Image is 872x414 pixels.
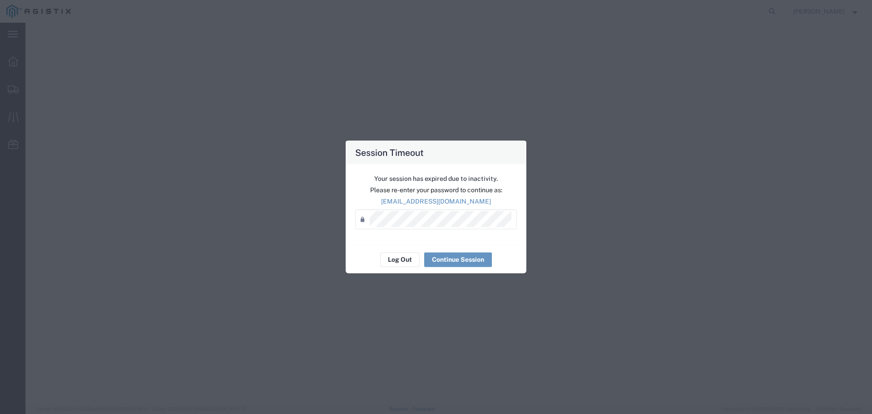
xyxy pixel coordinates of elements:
[355,185,517,195] p: Please re-enter your password to continue as:
[380,252,420,267] button: Log Out
[355,174,517,183] p: Your session has expired due to inactivity.
[355,196,517,206] p: [EMAIL_ADDRESS][DOMAIN_NAME]
[355,145,424,159] h4: Session Timeout
[424,252,492,267] button: Continue Session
